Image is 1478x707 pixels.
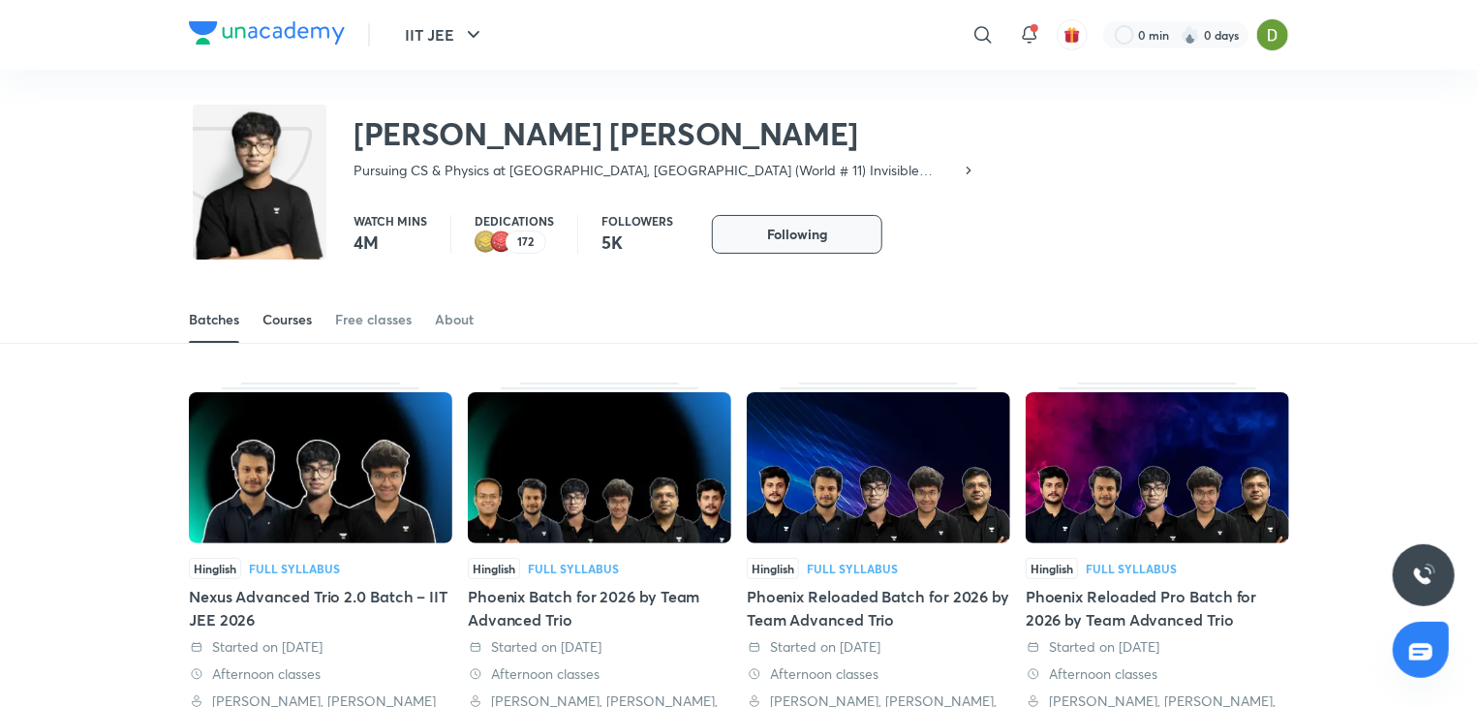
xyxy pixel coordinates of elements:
[435,310,474,329] div: About
[193,108,326,281] img: class
[189,585,452,631] div: Nexus Advanced Trio 2.0 Batch – IIT JEE 2026
[468,585,731,631] div: Phoenix Batch for 2026 by Team Advanced Trio
[354,161,961,180] p: Pursuing CS & Physics at [GEOGRAPHIC_DATA], [GEOGRAPHIC_DATA] (World # 11) Invisible Mechanics - ...
[262,310,312,329] div: Courses
[601,215,673,227] p: Followers
[490,231,513,254] img: educator badge1
[1063,26,1081,44] img: avatar
[1412,564,1435,587] img: ttu
[1026,637,1289,657] div: Started on 8 Apr 2025
[747,558,799,579] span: Hinglish
[189,21,345,45] img: Company Logo
[747,637,1010,657] div: Started on 8 Apr 2025
[189,664,452,684] div: Afternoon classes
[249,563,340,574] div: Full Syllabus
[393,15,497,54] button: IIT JEE
[189,21,345,49] a: Company Logo
[1026,585,1289,631] div: Phoenix Reloaded Pro Batch for 2026 by Team Advanced Trio
[747,585,1010,631] div: Phoenix Reloaded Batch for 2026 by Team Advanced Trio
[1181,25,1200,45] img: streak
[518,235,535,249] p: 172
[468,637,731,657] div: Started on 8 Apr 2025
[475,215,554,227] p: Dedications
[712,215,882,254] button: Following
[767,225,827,244] span: Following
[354,114,976,153] h2: [PERSON_NAME] [PERSON_NAME]
[354,215,427,227] p: Watch mins
[189,637,452,657] div: Started on 15 May 2025
[747,392,1010,543] img: Thumbnail
[262,296,312,343] a: Courses
[1256,18,1289,51] img: Divyani Bhatkar
[807,563,898,574] div: Full Syllabus
[528,563,619,574] div: Full Syllabus
[189,392,452,543] img: Thumbnail
[354,231,427,254] p: 4M
[1057,19,1088,50] button: avatar
[435,296,474,343] a: About
[468,392,731,543] img: Thumbnail
[1026,664,1289,684] div: Afternoon classes
[189,296,239,343] a: Batches
[189,310,239,329] div: Batches
[1026,392,1289,543] img: Thumbnail
[1086,563,1177,574] div: Full Syllabus
[468,558,520,579] span: Hinglish
[468,664,731,684] div: Afternoon classes
[189,558,241,579] span: Hinglish
[335,296,412,343] a: Free classes
[601,231,673,254] p: 5K
[747,664,1010,684] div: Afternoon classes
[1026,558,1078,579] span: Hinglish
[335,310,412,329] div: Free classes
[475,231,498,254] img: educator badge2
